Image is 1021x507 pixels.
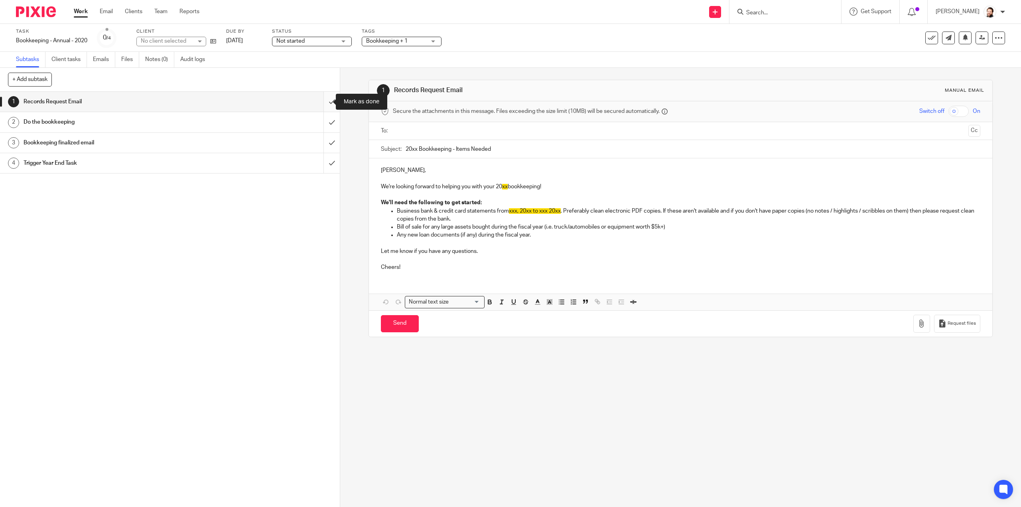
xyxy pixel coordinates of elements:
div: 0 [103,33,111,42]
input: Send [381,315,419,332]
span: Secure the attachments in this message. Files exceeding the size limit (10MB) will be secured aut... [393,107,660,115]
a: Email [100,8,113,16]
img: Pixie [16,6,56,17]
button: + Add subtask [8,73,52,86]
label: Task [16,28,87,35]
label: Tags [362,28,442,35]
a: Client tasks [51,52,87,67]
p: [PERSON_NAME], [381,166,980,174]
span: On [973,107,980,115]
div: 4 [8,158,19,169]
span: [DATE] [226,38,243,43]
span: xx [502,184,508,189]
p: Business bank & credit card statements from . Preferably clean electronic PDF copies. If these ar... [397,207,980,223]
span: Not started [276,38,305,44]
button: Cc [968,125,980,137]
p: Bill of sale for any large assets bought during the fiscal year (i.e. truck/automobiles or equipm... [397,223,980,231]
span: xxx, 20xx to xxx 20xx [509,208,561,214]
strong: We'll need the following to get started: [381,200,482,205]
button: Request files [934,315,980,333]
small: /4 [106,36,111,40]
div: No client selected [141,37,193,45]
a: Reports [179,8,199,16]
div: Manual email [945,87,984,94]
a: Work [74,8,88,16]
p: Let me know if you have any questions. [381,247,980,255]
h1: Do the bookkeeping [24,116,218,128]
a: Audit logs [180,52,211,67]
div: Search for option [405,296,485,308]
span: Get Support [861,9,891,14]
h1: Records Request Email [394,86,698,95]
div: 1 [377,84,390,97]
span: Switch off [919,107,944,115]
a: Emails [93,52,115,67]
input: Search for option [451,298,480,306]
img: Jayde%20Headshot.jpg [984,6,996,18]
p: [PERSON_NAME] [936,8,980,16]
div: 1 [8,96,19,107]
label: To: [381,127,390,135]
a: Files [121,52,139,67]
label: Due by [226,28,262,35]
h1: Bookkeeping finalized email [24,137,218,149]
p: Cheers! [381,263,980,271]
a: Notes (0) [145,52,174,67]
span: Bookkeeping + 1 [366,38,408,44]
a: Team [154,8,168,16]
a: Clients [125,8,142,16]
h1: Trigger Year End Task [24,157,218,169]
label: Subject: [381,145,402,153]
span: Request files [948,320,976,327]
span: Normal text size [407,298,450,306]
label: Client [136,28,216,35]
div: Bookkeeping - Annual - 2020 [16,37,87,45]
input: Search [745,10,817,17]
div: 3 [8,137,19,148]
p: Any new loan documents (if any) during the fiscal year. [397,231,980,239]
div: 2 [8,117,19,128]
h1: Records Request Email [24,96,218,108]
label: Status [272,28,352,35]
p: We're looking forward to helping you with your 20 bookkeeping! [381,183,980,191]
a: Subtasks [16,52,45,67]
